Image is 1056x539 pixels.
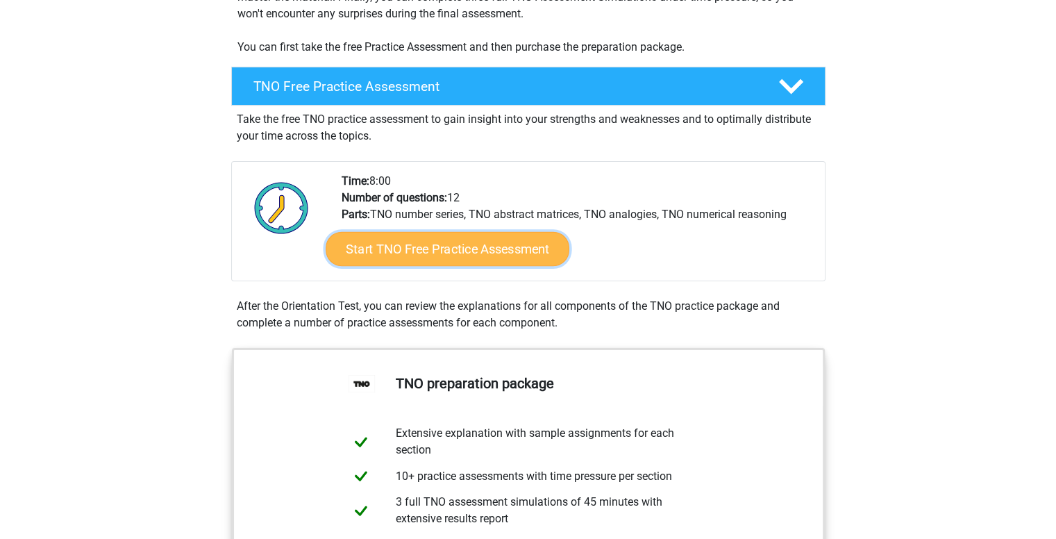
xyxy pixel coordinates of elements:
font: TNO number series, TNO abstract matrices, TNO analogies, TNO numerical reasoning [370,208,787,221]
font: 12 [447,191,460,204]
a: Start TNO Free Practice Assessment [326,232,569,267]
font: TNO Free Practice Assessment [253,78,439,94]
font: Take the free TNO practice assessment to gain insight into your strengths and weaknesses and to o... [237,113,811,142]
font: 8:00 [369,174,391,188]
font: You can first take the free Practice Assessment and then purchase the preparation package. [237,40,685,53]
font: Time: [342,174,369,188]
a: TNO Free Practice Assessment [226,67,831,106]
font: Parts: [342,208,370,221]
img: Clock [246,173,317,242]
font: Number of questions: [342,191,447,204]
font: Start TNO Free Practice Assessment [345,242,548,257]
font: After the Orientation Test, you can review the explanations for all components of the TNO practic... [237,299,780,329]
